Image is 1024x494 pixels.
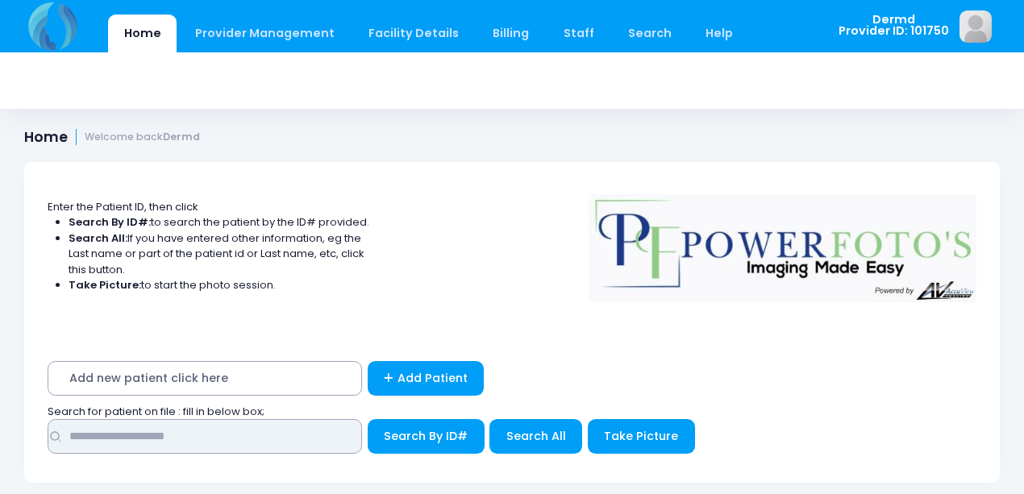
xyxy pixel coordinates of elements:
[48,404,264,419] span: Search for patient on file : fill in below box;
[108,15,177,52] a: Home
[604,428,678,444] span: Take Picture
[839,14,949,37] span: Dermd Provider ID: 101750
[581,183,984,302] img: Logo
[69,277,370,293] li: to start the photo session.
[547,15,610,52] a: Staff
[69,214,151,230] strong: Search By ID#:
[477,15,545,52] a: Billing
[24,129,200,146] h1: Home
[959,10,992,43] img: image
[489,419,582,454] button: Search All
[69,277,141,293] strong: Take Picture:
[179,15,350,52] a: Provider Management
[69,230,127,246] strong: Search All:
[85,131,200,143] small: Welcome back
[48,199,198,214] span: Enter the Patient ID, then click
[368,419,485,454] button: Search By ID#
[69,214,370,230] li: to search the patient by the ID# provided.
[353,15,475,52] a: Facility Details
[163,130,200,143] strong: Dermd
[612,15,687,52] a: Search
[506,428,566,444] span: Search All
[690,15,749,52] a: Help
[384,428,468,444] span: Search By ID#
[69,230,370,278] li: If you have entered other information, eg the Last name or part of the patient id or Last name, e...
[588,419,695,454] button: Take Picture
[48,361,362,396] span: Add new patient click here
[368,361,485,396] a: Add Patient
